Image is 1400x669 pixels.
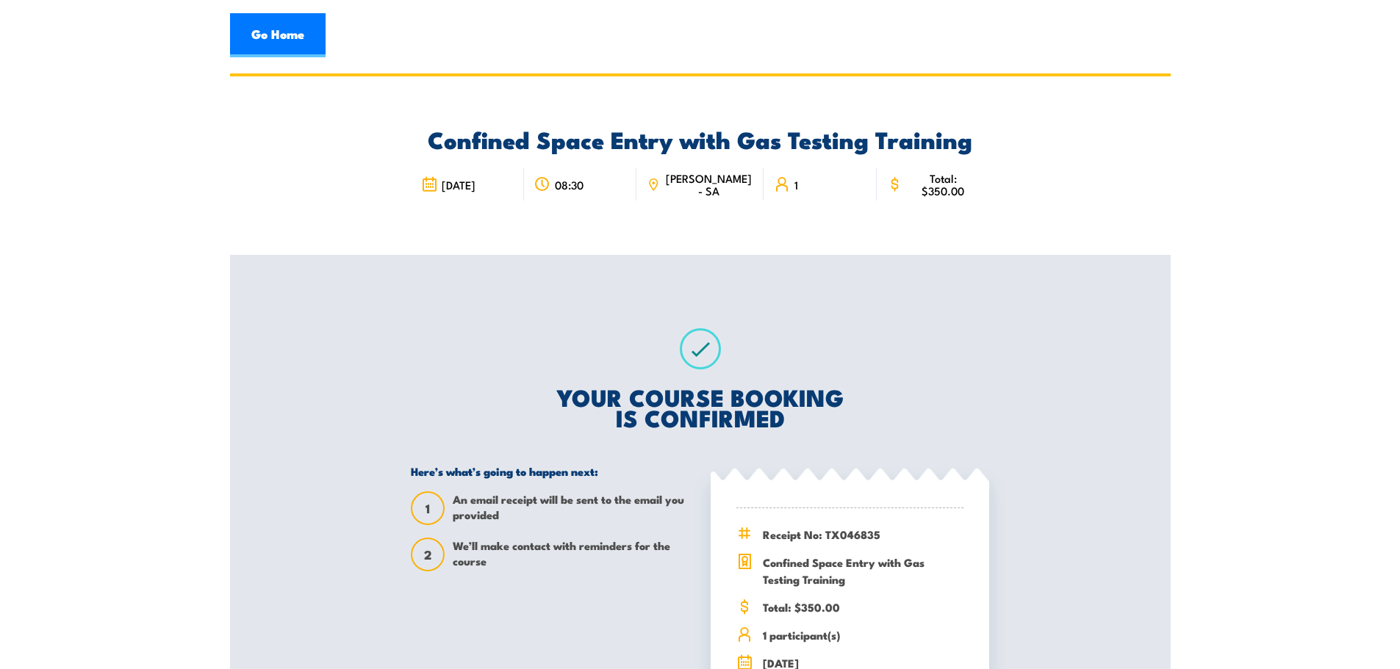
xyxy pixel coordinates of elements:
h2: Confined Space Entry with Gas Testing Training [411,129,989,149]
span: [DATE] [442,178,475,191]
span: Receipt No: TX046835 [763,526,963,543]
span: [PERSON_NAME] - SA [664,172,753,197]
span: 1 [794,178,798,191]
span: Total: $350.00 [763,599,963,615]
span: Confined Space Entry with Gas Testing Training [763,554,963,587]
span: 2 [412,547,443,563]
h2: YOUR COURSE BOOKING IS CONFIRMED [411,386,989,427]
h5: Here’s what’s going to happen next: [411,464,689,478]
span: 1 participant(s) [763,626,963,643]
a: Go Home [230,13,326,57]
span: 08:30 [555,178,584,191]
span: Total: $350.00 [907,172,979,197]
span: 1 [412,501,443,516]
span: We’ll make contact with reminders for the course [453,538,689,571]
span: An email receipt will be sent to the email you provided [453,491,689,525]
